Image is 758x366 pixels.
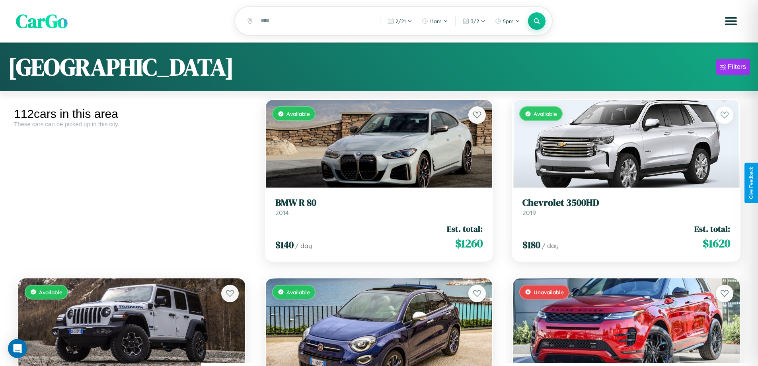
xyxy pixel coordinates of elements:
span: Est. total: [694,223,730,235]
div: Filters [728,63,746,71]
div: These cars can be picked up in this city. [14,121,249,127]
span: CarGo [16,8,68,34]
span: / day [542,242,559,250]
button: 2/21 [384,15,416,27]
span: Available [286,289,310,296]
div: 112 cars in this area [14,107,249,121]
h3: BMW R 80 [275,197,483,209]
span: 2 / 21 [396,18,406,24]
span: $ 180 [522,238,540,251]
h1: [GEOGRAPHIC_DATA] [8,51,234,83]
span: $ 140 [275,238,294,251]
button: Filters [716,59,750,75]
a: Chevrolet 3500HD2019 [522,197,730,217]
span: / day [295,242,312,250]
span: $ 1620 [703,235,730,251]
span: Available [286,110,310,117]
span: 11am [430,18,442,24]
button: 3/2 [459,15,489,27]
span: 5pm [503,18,514,24]
a: BMW R 802014 [275,197,483,217]
div: Open Intercom Messenger [8,339,27,358]
span: Available [39,289,62,296]
span: Available [534,110,557,117]
button: 11am [418,15,452,27]
span: 2019 [522,209,536,217]
span: 2014 [275,209,289,217]
span: Unavailable [534,289,564,296]
span: 3 / 2 [471,18,479,24]
span: $ 1260 [455,235,483,251]
div: Give Feedback [748,167,754,199]
span: Est. total: [447,223,483,235]
button: Open menu [720,10,742,32]
button: 5pm [491,15,524,27]
h3: Chevrolet 3500HD [522,197,730,209]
